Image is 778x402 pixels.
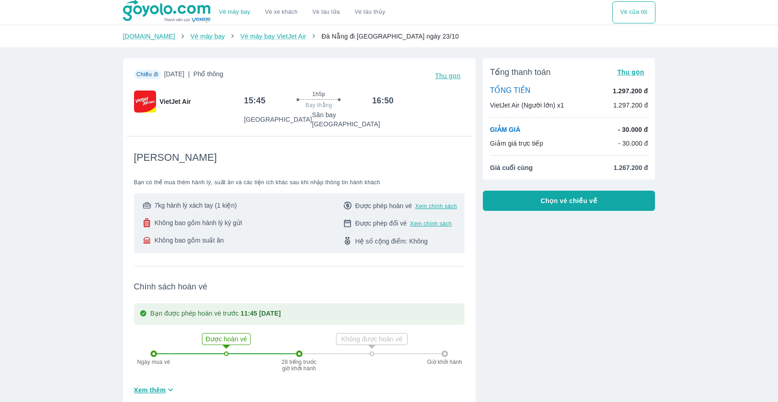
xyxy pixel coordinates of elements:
span: Giá cuối cùng [490,163,533,172]
h6: 15:45 [244,95,265,106]
a: [DOMAIN_NAME] [123,33,175,40]
span: 7kg hành lý xách tay (1 kiện) [154,201,236,210]
span: [DATE] [164,69,224,82]
p: Bạn được phép hoàn vé trước [151,309,281,319]
p: VietJet Air (Người lớn) x1 [490,101,564,110]
p: 1.297.200 đ [613,86,648,96]
span: Bạn có thể mua thêm hành lý, suất ăn và các tiện ích khác sau khi nhập thông tin hành khách [134,179,465,186]
span: Được phép đổi vé [355,219,407,228]
span: 1.267.200 đ [614,163,648,172]
span: Tổng thanh toán [490,67,551,78]
a: Vé máy bay [190,33,225,40]
span: Thu gọn [435,72,461,79]
p: GIẢM GIÁ [490,125,521,134]
button: Thu gọn [614,66,648,79]
p: - 30.000 đ [618,139,648,148]
p: Giảm giá trực tiếp [490,139,543,148]
span: Thu gọn [617,68,644,76]
p: Được hoàn vé [203,334,249,344]
span: Chính sách hoàn vé [134,281,465,292]
span: 1h5p [312,91,325,98]
strong: 11:45 [DATE] [241,310,281,317]
p: Giờ khởi hành [424,359,465,365]
span: Phổ thông [193,70,223,78]
span: Không bao gồm hành lý ký gửi [154,218,242,227]
span: Không bao gồm suất ăn [154,236,224,245]
span: VietJet Air [160,97,191,106]
p: 1.297.200 đ [613,101,648,110]
nav: breadcrumb [123,32,655,41]
p: Sân bay [GEOGRAPHIC_DATA] [312,110,394,129]
button: Chọn vé chiều về [483,191,655,211]
span: Chọn vé chiều về [541,196,598,205]
a: Vé máy bay VietJet Air [240,33,306,40]
p: TỔNG TIỀN [490,86,531,96]
span: Bay thẳng [306,102,332,109]
button: Xem thêm [130,382,179,397]
button: Vé tàu thủy [347,1,392,23]
span: Được phép hoàn vé [355,201,412,210]
span: Chiều đi [136,71,158,78]
a: Vé xe khách [265,9,297,16]
p: 28 tiếng trước giờ khởi hành [281,359,318,372]
button: Xem chính sách [415,203,457,210]
div: choose transportation mode [612,1,655,23]
span: | [188,70,190,78]
p: [GEOGRAPHIC_DATA] [244,115,312,124]
button: Thu gọn [431,69,465,82]
span: Hệ số cộng điểm: Không [355,237,428,246]
p: Không được hoàn vé [337,334,406,344]
p: - 30.000 đ [618,125,648,134]
button: Xem chính sách [410,220,452,227]
span: Đà Nẵng đi [GEOGRAPHIC_DATA] ngày 23/10 [321,33,459,40]
a: Vé máy bay [219,9,250,16]
button: Vé của tôi [612,1,655,23]
div: choose transportation mode [212,1,392,23]
a: Vé tàu lửa [305,1,347,23]
h6: 16:50 [372,95,394,106]
p: Ngày mua vé [133,359,174,365]
span: Xem thêm [134,385,166,395]
span: [PERSON_NAME] [134,151,217,164]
